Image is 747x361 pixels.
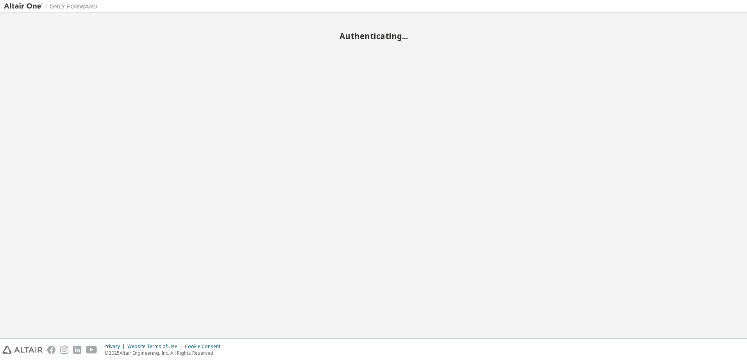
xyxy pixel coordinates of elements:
[86,346,97,354] img: youtube.svg
[2,346,43,354] img: altair_logo.svg
[104,350,225,356] p: © 2025 Altair Engineering, Inc. All Rights Reserved.
[104,343,127,350] div: Privacy
[185,343,225,350] div: Cookie Consent
[4,31,743,41] h2: Authenticating...
[60,346,68,354] img: instagram.svg
[47,346,55,354] img: facebook.svg
[127,343,185,350] div: Website Terms of Use
[73,346,81,354] img: linkedin.svg
[4,2,102,10] img: Altair One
